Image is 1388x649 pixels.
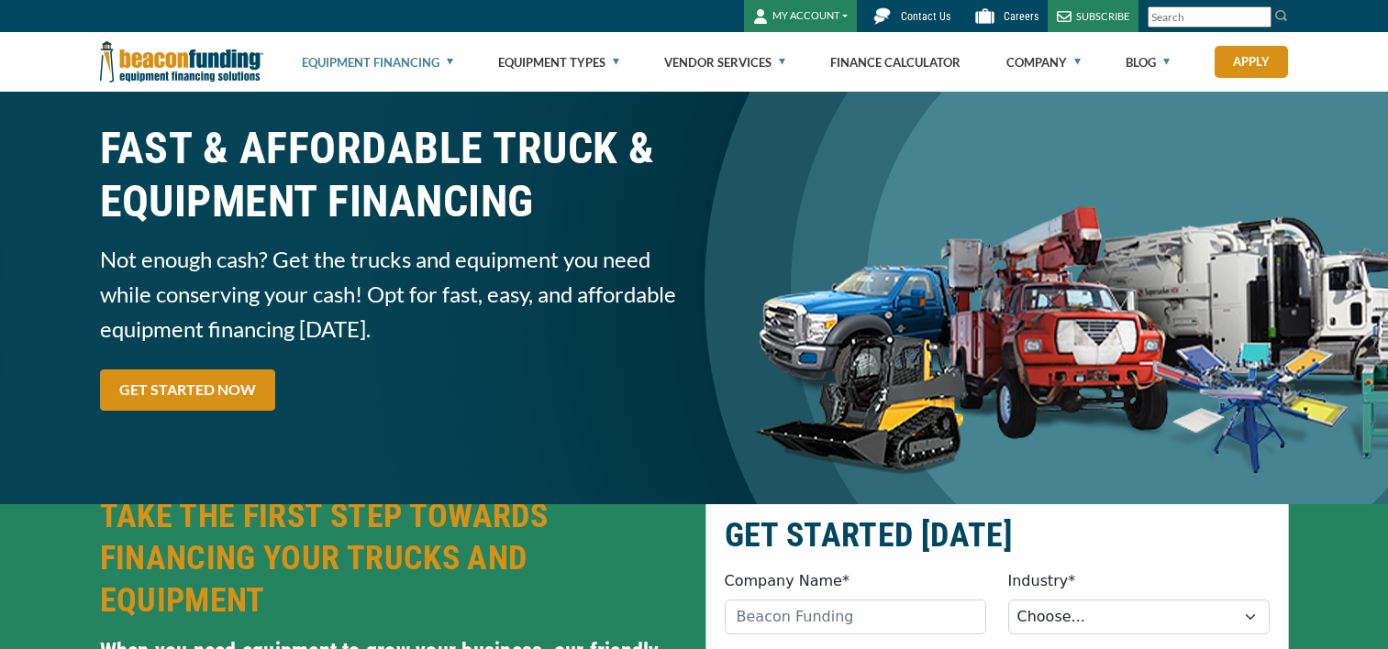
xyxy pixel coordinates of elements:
[1006,33,1081,92] a: Company
[725,514,1270,556] h2: GET STARTED [DATE]
[100,32,263,92] img: Beacon Funding Corporation logo
[1148,6,1271,27] input: Search
[100,122,683,228] h1: FAST & AFFORDABLE TRUCK &
[1252,10,1267,25] a: Clear search text
[901,10,950,23] span: Contact Us
[725,599,986,634] input: Beacon Funding
[100,175,683,228] span: EQUIPMENT FINANCING
[1215,46,1288,78] a: Apply
[1274,8,1289,23] img: Search
[830,33,960,92] a: Finance Calculator
[1126,33,1170,92] a: Blog
[100,495,683,621] h2: TAKE THE FIRST STEP TOWARDS FINANCING YOUR TRUCKS AND EQUIPMENT
[498,33,619,92] a: Equipment Types
[302,33,453,92] a: Equipment Financing
[100,369,275,411] a: GET STARTED NOW
[664,33,785,92] a: Vendor Services
[725,570,849,592] label: Company Name*
[100,242,683,346] span: Not enough cash? Get the trucks and equipment you need while conserving your cash! Opt for fast, ...
[1008,570,1076,592] label: Industry*
[1004,10,1038,23] span: Careers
